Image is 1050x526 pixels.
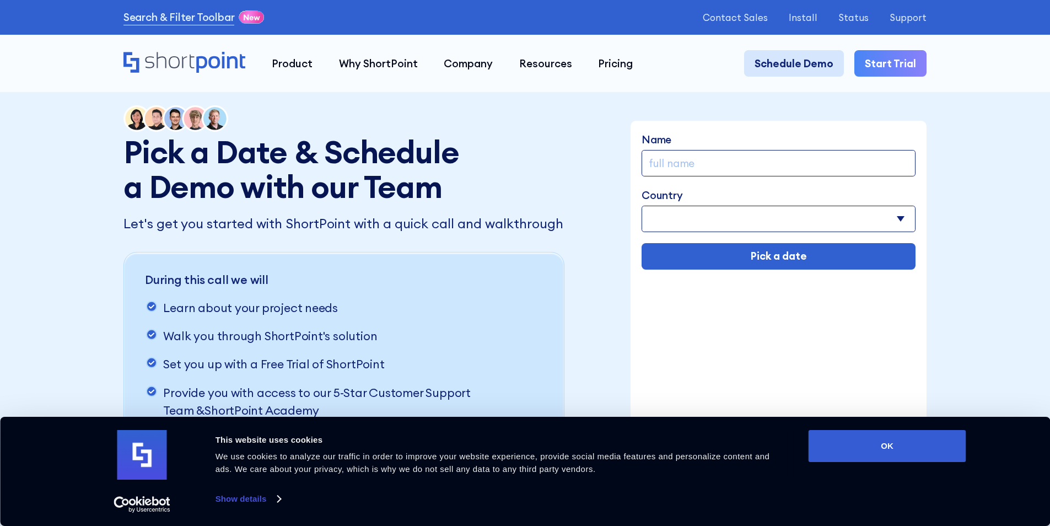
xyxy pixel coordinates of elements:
h1: Pick a Date & Schedule a Demo with our Team [123,135,470,204]
form: Demo Form [642,132,916,269]
div: This website uses cookies [216,433,784,447]
a: Status [838,12,869,23]
p: Provide you with access to our 5-Star Customer Support Team & [163,384,500,420]
a: Usercentrics Cookiebot - opens in a new window [94,496,190,513]
span: We use cookies to analyze our traffic in order to improve your website experience, provide social... [216,452,770,474]
p: Walk you through ShortPoint's solution [163,328,377,345]
div: Pricing [598,56,633,72]
p: During this call we will [145,271,501,289]
div: Company [444,56,493,72]
a: Show details [216,491,281,507]
div: Resources [519,56,572,72]
p: Let's get you started with ShortPoint with a quick call and walkthrough [123,214,568,234]
input: full name [642,150,916,176]
a: Support [890,12,927,23]
a: Home [123,52,245,74]
a: Product [259,50,326,77]
a: Pricing [585,50,647,77]
div: Product [272,56,313,72]
img: logo [117,430,167,480]
label: Country [642,187,916,203]
a: Company [430,50,506,77]
a: Search & Filter Toolbar [123,9,235,25]
a: Resources [506,50,585,77]
label: Name [642,132,916,148]
a: Schedule Demo [744,50,844,77]
a: Why ShortPoint [326,50,431,77]
a: Contact Sales [703,12,768,23]
a: ShortPoint Academy [204,402,319,420]
a: Install [789,12,817,23]
div: Why ShortPoint [339,56,418,72]
p: Set you up with a Free Trial of ShortPoint [163,356,384,373]
p: Learn about your project needs [163,299,338,317]
input: Pick a date [642,243,916,270]
a: Start Trial [854,50,927,77]
button: OK [809,430,966,462]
